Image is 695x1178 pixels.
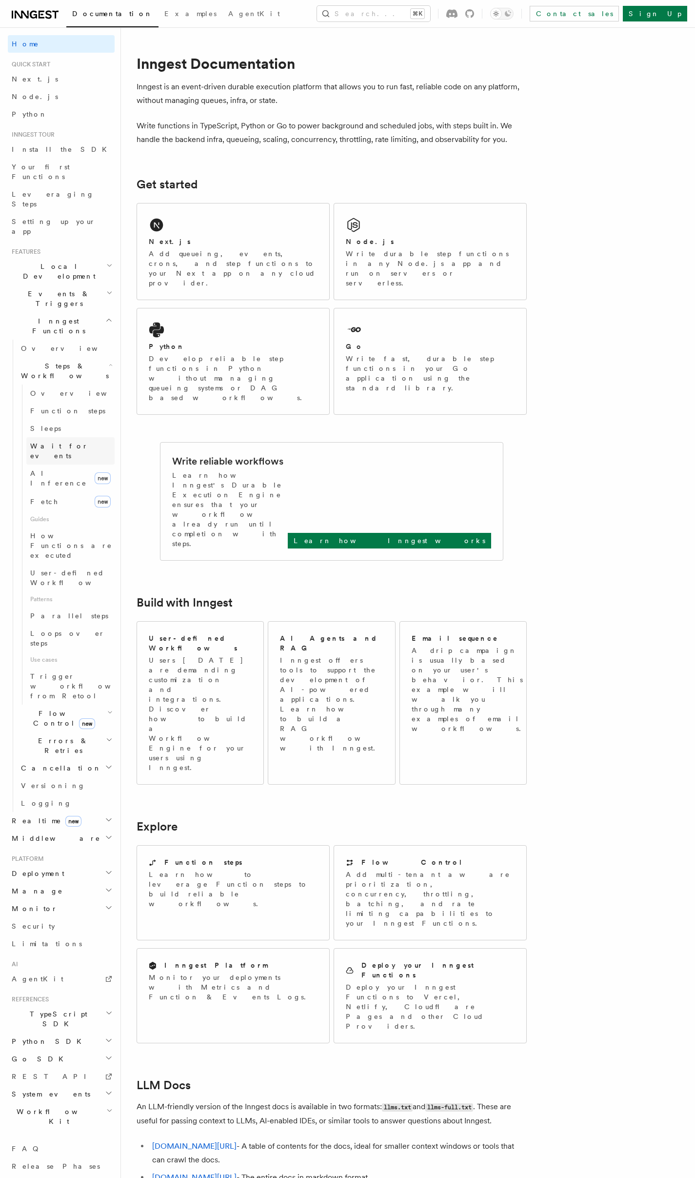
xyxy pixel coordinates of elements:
[17,759,115,777] button: Cancellation
[172,454,283,468] h2: Write reliable workflows
[8,1005,115,1033] button: TypeScript SDK
[17,794,115,812] a: Logging
[17,705,115,732] button: Flow Controlnew
[12,1145,43,1153] span: FAQ
[26,668,115,705] a: Trigger workflows from Retool
[26,607,115,625] a: Parallel steps
[26,591,115,607] span: Patterns
[8,1158,115,1175] a: Release Phases
[8,1036,87,1046] span: Python SDK
[12,218,96,235] span: Setting up your app
[361,960,515,980] h2: Deploy your Inngest Functions
[8,1009,105,1029] span: TypeScript SDK
[8,248,40,256] span: Features
[412,646,527,733] p: A drip campaign is usually based on your user's behavior. This example will walk you through many...
[149,973,318,1002] p: Monitor your deployments with Metrics and Function & Events Logs.
[346,249,515,288] p: Write durable step functions in any Node.js app and run on servers or serverless.
[30,532,112,559] span: How Functions are executed
[8,995,49,1003] span: References
[30,425,61,432] span: Sleeps
[8,935,115,953] a: Limitations
[149,342,185,351] h2: Python
[228,10,280,18] span: AgentKit
[137,820,178,833] a: Explore
[17,357,115,385] button: Steps & Workflows
[26,564,115,591] a: User-defined Workflows
[8,904,58,914] span: Monitor
[346,237,394,246] h2: Node.js
[12,975,63,983] span: AgentKit
[334,845,527,940] a: Flow ControlAdd multi-tenant aware prioritization, concurrency, throttling, batching, and rate li...
[95,472,111,484] span: new
[149,249,318,288] p: Add queueing, events, crons, and step functions to your Next app on any cloud provider.
[268,621,395,785] a: AI Agents and RAGInngest offers tools to support the development of AI-powered applications. Lear...
[30,569,118,587] span: User-defined Workflows
[8,105,115,123] a: Python
[8,316,105,336] span: Inngest Functions
[12,922,55,930] span: Security
[149,633,252,653] h2: User-defined Workflows
[66,3,159,27] a: Documentation
[12,110,47,118] span: Python
[8,1085,115,1103] button: System events
[8,882,115,900] button: Manage
[26,385,115,402] a: Overview
[12,163,70,181] span: Your first Functions
[8,141,115,158] a: Install the SDK
[30,498,59,506] span: Fetch
[26,492,115,511] a: Fetchnew
[17,340,115,357] a: Overview
[26,420,115,437] a: Sleeps
[8,285,115,312] button: Events & Triggers
[30,389,131,397] span: Overview
[30,612,108,620] span: Parallel steps
[17,361,109,381] span: Steps & Workflows
[8,70,115,88] a: Next.js
[8,1089,90,1099] span: System events
[21,799,72,807] span: Logging
[288,533,491,548] a: Learn how Inngest works
[30,442,88,460] span: Wait for events
[530,6,619,21] a: Contact sales
[79,718,95,729] span: new
[490,8,514,20] button: Toggle dark mode
[137,596,233,609] a: Build with Inngest
[149,237,191,246] h2: Next.js
[8,88,115,105] a: Node.js
[411,9,424,19] kbd: ⌘K
[137,621,264,785] a: User-defined WorkflowsUsers [DATE] are demanding customization and integrations. Discover how to ...
[12,39,39,49] span: Home
[17,736,106,755] span: Errors & Retries
[137,948,330,1043] a: Inngest PlatformMonitor your deployments with Metrics and Function & Events Logs.
[8,1140,115,1158] a: FAQ
[8,960,18,968] span: AI
[8,970,115,988] a: AgentKit
[149,655,252,772] p: Users [DATE] are demanding customization and integrations. Discover how to build a Workflow Engin...
[26,625,115,652] a: Loops over steps
[346,342,363,351] h2: Go
[26,437,115,465] a: Wait for events
[8,213,115,240] a: Setting up your app
[12,1162,100,1170] span: Release Phases
[30,630,105,647] span: Loops over steps
[8,1103,115,1130] button: Workflow Kit
[164,960,268,970] h2: Inngest Platform
[95,496,111,508] span: new
[8,35,115,53] a: Home
[26,527,115,564] a: How Functions are executed
[8,131,55,139] span: Inngest tour
[26,402,115,420] a: Function steps
[8,158,115,185] a: Your first Functions
[8,1068,115,1085] a: REST API
[8,816,81,826] span: Realtime
[8,262,106,281] span: Local Development
[137,80,527,107] p: Inngest is an event-driven durable execution platform that allows you to run fast, reliable code ...
[361,857,463,867] h2: Flow Control
[222,3,286,26] a: AgentKit
[346,982,515,1031] p: Deploy your Inngest Functions to Vercel, Netlify, Cloudflare Pages and other Cloud Providers.
[334,308,527,415] a: GoWrite fast, durable step functions in your Go application using the standard library.
[26,465,115,492] a: AI Inferencenew
[382,1103,413,1112] code: llms.txt
[8,900,115,917] button: Monitor
[149,870,318,909] p: Learn how to leverage Function steps to build reliable workflows.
